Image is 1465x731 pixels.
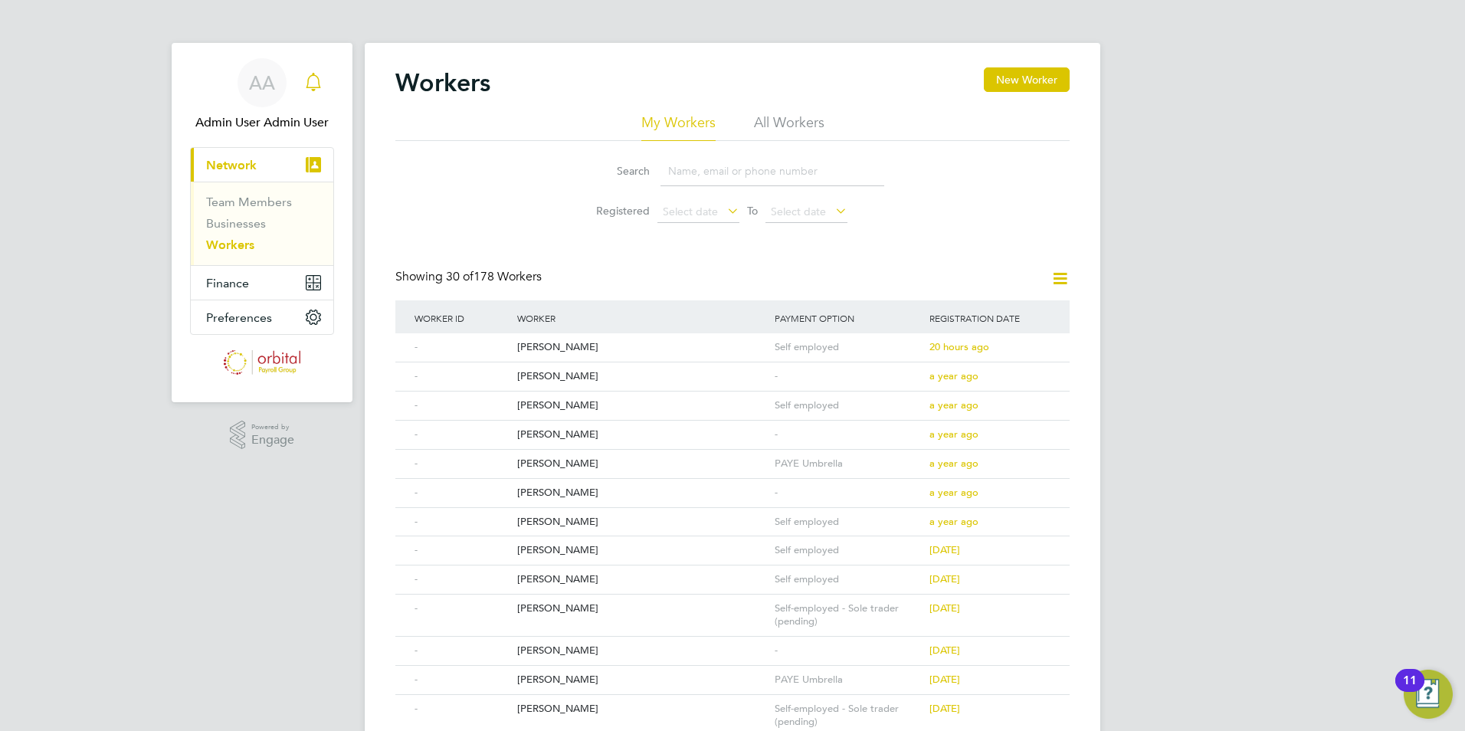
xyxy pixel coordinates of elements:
[581,204,650,218] label: Registered
[513,450,771,478] div: [PERSON_NAME]
[513,392,771,420] div: [PERSON_NAME]
[224,350,301,375] img: orbitalservices-logo-retina.png
[411,478,1054,491] a: -[PERSON_NAME]-a year ago
[929,340,989,353] span: 20 hours ago
[581,164,650,178] label: Search
[513,565,771,594] div: [PERSON_NAME]
[251,434,294,447] span: Engage
[411,333,513,362] div: -
[249,73,275,93] span: AA
[929,602,960,615] span: [DATE]
[742,201,762,221] span: To
[411,508,513,536] div: -
[411,507,1054,520] a: -[PERSON_NAME]Self employeda year ago
[771,333,926,362] div: Self employed
[771,205,826,218] span: Select date
[190,58,334,132] a: AAAdmin User Admin User
[929,543,960,556] span: [DATE]
[660,156,884,186] input: Name, email or phone number
[411,449,1054,462] a: -[PERSON_NAME]PAYE Umbrellaa year ago
[230,421,295,450] a: Powered byEngage
[929,369,978,382] span: a year ago
[411,362,1054,375] a: -[PERSON_NAME]-a year ago
[513,508,771,536] div: [PERSON_NAME]
[754,113,824,141] li: All Workers
[1403,680,1417,700] div: 11
[411,565,1054,578] a: -[PERSON_NAME]Self employed[DATE]
[513,536,771,565] div: [PERSON_NAME]
[395,67,490,98] h2: Workers
[771,536,926,565] div: Self employed
[206,238,254,252] a: Workers
[395,269,545,285] div: Showing
[411,300,513,336] div: Worker ID
[191,266,333,300] button: Finance
[411,333,1054,346] a: -[PERSON_NAME]Self employed20 hours ago
[771,300,926,336] div: Payment Option
[411,666,513,694] div: -
[771,666,926,694] div: PAYE Umbrella
[191,182,333,265] div: Network
[641,113,716,141] li: My Workers
[929,457,978,470] span: a year ago
[411,450,513,478] div: -
[251,421,294,434] span: Powered by
[411,391,1054,404] a: -[PERSON_NAME]Self employeda year ago
[513,666,771,694] div: [PERSON_NAME]
[929,515,978,528] span: a year ago
[411,536,513,565] div: -
[191,148,333,182] button: Network
[663,205,718,218] span: Select date
[929,428,978,441] span: a year ago
[190,350,334,375] a: Go to home page
[411,392,513,420] div: -
[771,421,926,449] div: -
[411,637,513,665] div: -
[172,43,352,402] nav: Main navigation
[411,565,513,594] div: -
[411,694,1054,707] a: -[PERSON_NAME]Self-employed - Sole trader (pending)[DATE]
[411,595,513,623] div: -
[206,310,272,325] span: Preferences
[771,479,926,507] div: -
[411,421,513,449] div: -
[190,113,334,132] span: Admin User Admin User
[771,450,926,478] div: PAYE Umbrella
[513,479,771,507] div: [PERSON_NAME]
[929,572,960,585] span: [DATE]
[513,362,771,391] div: [PERSON_NAME]
[411,665,1054,678] a: -[PERSON_NAME]PAYE Umbrella[DATE]
[513,333,771,362] div: [PERSON_NAME]
[929,486,978,499] span: a year ago
[929,398,978,411] span: a year ago
[926,300,1054,336] div: Registration Date
[411,420,1054,433] a: -[PERSON_NAME]-a year ago
[206,195,292,209] a: Team Members
[206,216,266,231] a: Businesses
[446,269,474,284] span: 30 of
[191,300,333,334] button: Preferences
[411,594,1054,607] a: -[PERSON_NAME]Self-employed - Sole trader (pending)[DATE]
[411,479,513,507] div: -
[513,695,771,723] div: [PERSON_NAME]
[929,673,960,686] span: [DATE]
[411,695,513,723] div: -
[513,421,771,449] div: [PERSON_NAME]
[513,595,771,623] div: [PERSON_NAME]
[446,269,542,284] span: 178 Workers
[771,637,926,665] div: -
[771,595,926,636] div: Self-employed - Sole trader (pending)
[984,67,1070,92] button: New Worker
[929,702,960,715] span: [DATE]
[771,508,926,536] div: Self employed
[771,392,926,420] div: Self employed
[411,362,513,391] div: -
[771,362,926,391] div: -
[513,300,771,336] div: Worker
[771,565,926,594] div: Self employed
[513,637,771,665] div: [PERSON_NAME]
[1404,670,1453,719] button: Open Resource Center, 11 new notifications
[206,158,257,172] span: Network
[411,636,1054,649] a: -[PERSON_NAME]-[DATE]
[206,276,249,290] span: Finance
